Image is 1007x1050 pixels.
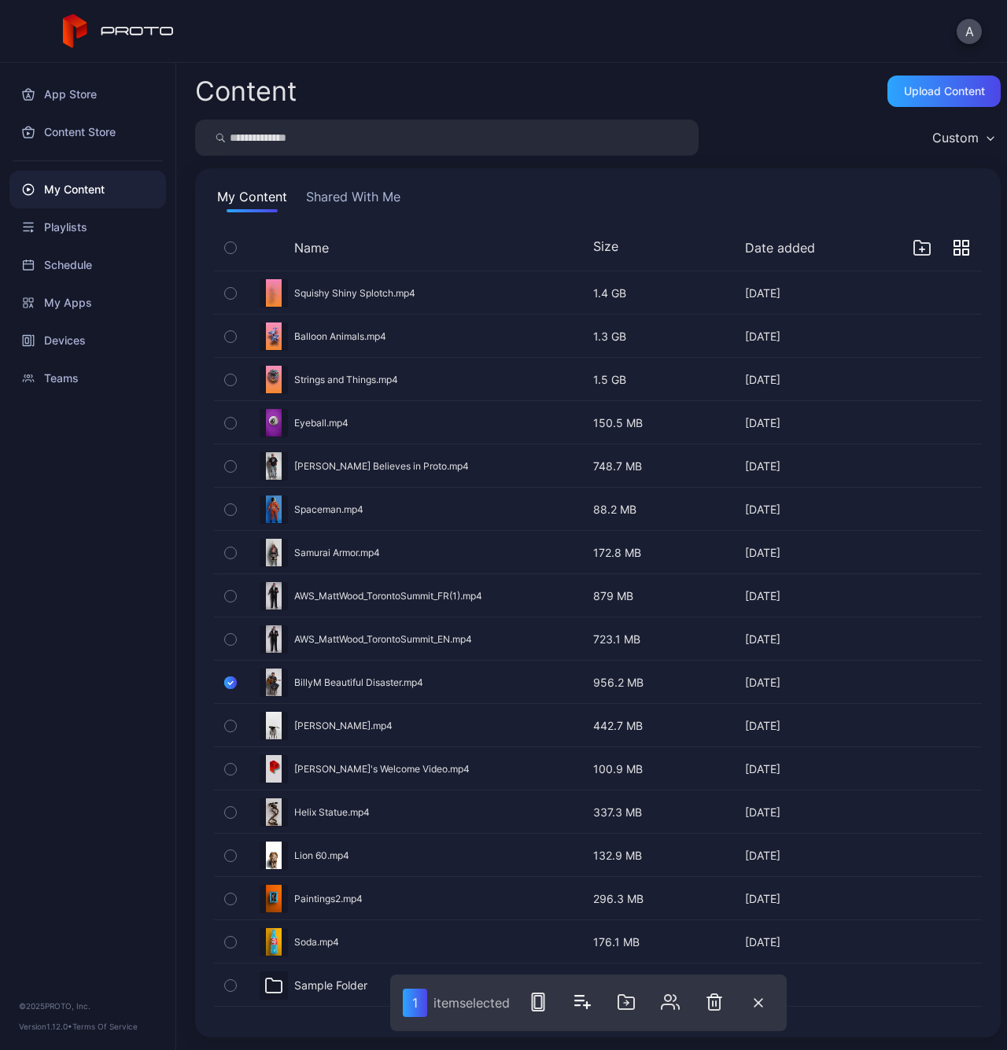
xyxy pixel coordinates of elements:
[433,995,510,1011] div: item selected
[303,187,404,212] button: Shared With Me
[9,76,166,113] a: App Store
[9,246,166,284] a: Schedule
[72,1022,138,1031] a: Terms Of Service
[957,19,982,44] button: A
[9,284,166,322] a: My Apps
[932,130,979,146] div: Custom
[9,113,166,151] a: Content Store
[887,76,1001,107] button: Upload Content
[593,238,618,254] button: Size
[195,78,297,105] div: Content
[294,978,367,993] div: Sample Folder
[214,187,290,212] button: My Content
[9,322,166,359] a: Devices
[19,1000,157,1012] div: © 2025 PROTO, Inc.
[924,120,1001,156] button: Custom
[294,240,329,256] button: Name
[403,989,427,1017] div: 1
[745,240,815,256] button: Date added
[19,1022,72,1031] span: Version 1.12.0 •
[9,208,166,246] a: Playlists
[9,171,166,208] a: My Content
[904,85,985,98] div: Upload Content
[9,359,166,397] a: Teams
